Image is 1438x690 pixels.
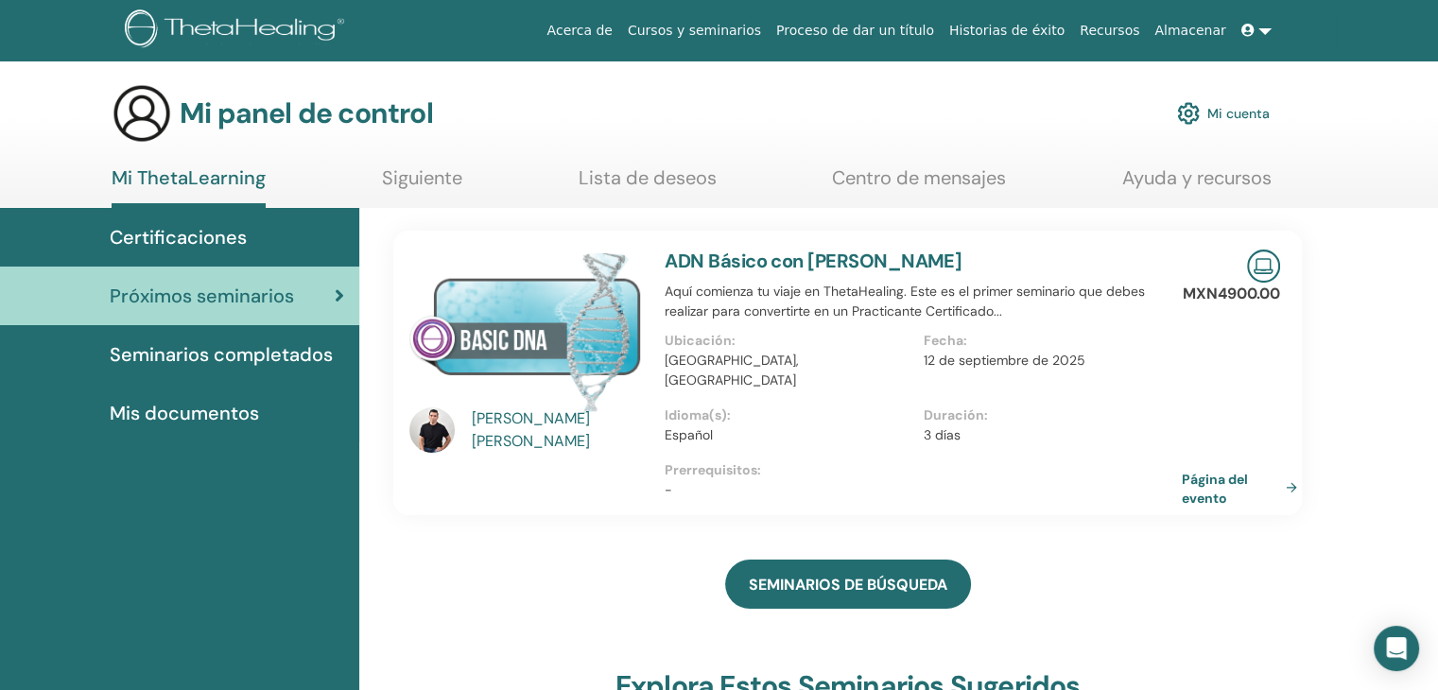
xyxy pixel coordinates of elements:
[665,332,732,349] font: Ubicación
[1247,250,1280,283] img: Seminario en línea en vivo
[1147,13,1233,48] a: Almacenar
[1122,165,1272,190] font: Ayuda y recursos
[732,332,736,349] font: :
[112,166,266,208] a: Mi ThetaLearning
[776,23,934,38] font: Proceso de dar un título
[125,9,351,52] img: logo.png
[382,165,462,190] font: Siguiente
[963,332,967,349] font: :
[665,461,757,478] font: Prerrequisitos
[924,332,963,349] font: Fecha
[832,165,1006,190] font: Centro de mensajes
[472,407,647,453] a: [PERSON_NAME] [PERSON_NAME]
[382,166,462,203] a: Siguiente
[1182,471,1248,506] font: Página del evento
[628,23,761,38] font: Cursos y seminarios
[1182,469,1305,506] a: Página del evento
[579,165,717,190] font: Lista de deseos
[1122,166,1272,203] a: Ayuda y recursos
[472,431,590,451] font: [PERSON_NAME]
[665,481,672,498] font: -
[1177,93,1270,134] a: Mi cuenta
[725,560,971,609] a: SEMINARIOS DE BÚSQUEDA
[110,284,294,308] font: Próximos seminarios
[110,401,259,425] font: Mis documentos
[112,165,266,190] font: Mi ThetaLearning
[665,249,962,273] a: ADN Básico con [PERSON_NAME]
[757,461,761,478] font: :
[769,13,942,48] a: Proceso de dar un título
[1183,284,1280,303] font: MXN4900.00
[924,426,961,443] font: 3 días
[579,166,717,203] a: Lista de deseos
[665,283,1145,319] font: Aquí comienza tu viaje en ThetaHealing. Este es el primer seminario que debes realizar para conve...
[727,406,731,423] font: :
[409,407,455,453] img: default.jpg
[472,408,590,428] font: [PERSON_NAME]
[984,406,988,423] font: :
[1080,23,1139,38] font: Recursos
[665,426,713,443] font: Español
[949,23,1065,38] font: Historias de éxito
[1154,23,1225,38] font: Almacenar
[665,352,799,388] font: [GEOGRAPHIC_DATA], [GEOGRAPHIC_DATA]
[1072,13,1147,48] a: Recursos
[665,406,727,423] font: Idioma(s)
[942,13,1072,48] a: Historias de éxito
[409,250,642,413] img: ADN básico
[540,13,620,48] a: Acerca de
[110,225,247,250] font: Certificaciones
[547,23,613,38] font: Acerca de
[112,83,172,144] img: generic-user-icon.jpg
[749,575,947,595] font: SEMINARIOS DE BÚSQUEDA
[1374,626,1419,671] div: Abrir Intercom Messenger
[924,406,984,423] font: Duración
[620,13,769,48] a: Cursos y seminarios
[1177,97,1200,129] img: cog.svg
[924,352,1085,369] font: 12 de septiembre de 2025
[180,95,433,131] font: Mi panel de control
[1207,106,1270,123] font: Mi cuenta
[110,342,333,367] font: Seminarios completados
[832,166,1006,203] a: Centro de mensajes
